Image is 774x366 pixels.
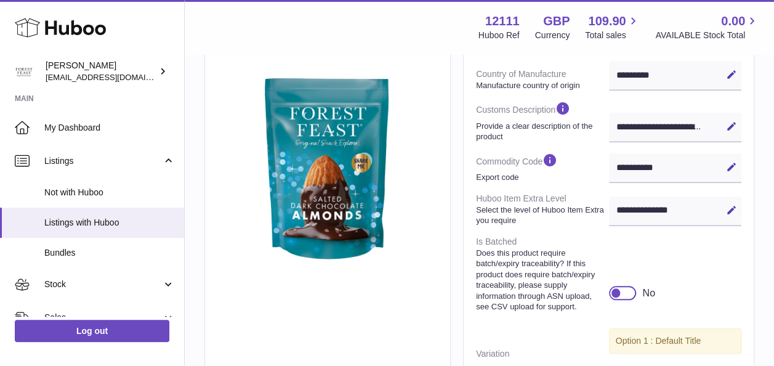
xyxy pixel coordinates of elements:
div: Currency [535,30,570,41]
strong: 12111 [485,13,520,30]
span: Listings [44,155,162,167]
a: Log out [15,320,169,342]
img: internalAdmin-12111@internal.huboo.com [15,62,33,81]
strong: Provide a clear description of the product [476,121,606,142]
strong: Manufacture country of origin [476,80,606,91]
span: 109.90 [588,13,626,30]
dt: Country of Manufacture [476,63,609,96]
span: Not with Huboo [44,187,175,198]
span: Listings with Huboo [44,217,175,229]
span: Stock [44,279,162,290]
dt: Variation [476,343,609,365]
span: Total sales [585,30,640,41]
img: Sharebagalmonds.png [217,62,438,283]
strong: Does this product require batch/expiry traceability? If this product does require batch/expiry tr... [476,248,606,312]
span: 0.00 [721,13,745,30]
a: 109.90 Total sales [585,13,640,41]
dt: Huboo Item Extra Level [476,188,609,231]
span: Bundles [44,247,175,259]
span: My Dashboard [44,122,175,134]
dt: Is Batched [476,231,609,317]
div: Huboo Ref [478,30,520,41]
strong: Select the level of Huboo Item Extra you require [476,205,606,226]
dt: Commodity Code [476,147,609,188]
dt: Customs Description [476,96,609,147]
span: [EMAIL_ADDRESS][DOMAIN_NAME] [46,72,181,82]
span: Sales [44,312,162,323]
strong: GBP [543,13,570,30]
span: AVAILABLE Stock Total [655,30,759,41]
strong: Export code [476,172,606,183]
div: Option 1 : Default Title [609,328,742,354]
a: 0.00 AVAILABLE Stock Total [655,13,759,41]
div: No [642,287,655,300]
div: [PERSON_NAME] [46,60,156,83]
